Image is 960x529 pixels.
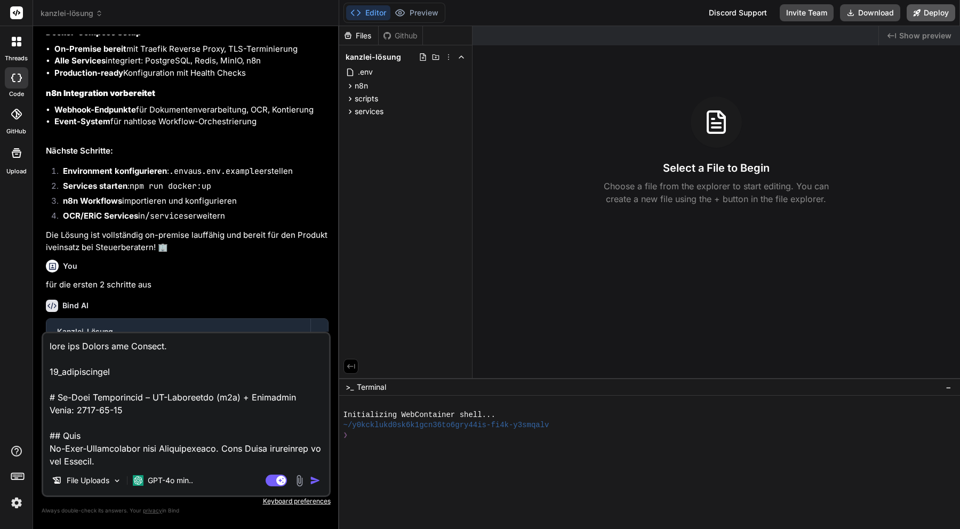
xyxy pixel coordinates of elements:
strong: OCR/ERiC Services [63,211,138,221]
p: GPT-4o min.. [148,475,193,486]
p: File Uploads [67,475,109,486]
li: : [54,180,329,195]
span: privacy [143,507,162,514]
h6: Bind AI [62,300,89,311]
p: Choose a file from the explorer to start editing. You can create a new file using the + button in... [597,180,836,205]
button: Download [840,4,900,21]
span: ❯ [343,430,348,440]
li: Konfiguration mit Health Checks [54,67,329,79]
label: code [9,90,24,99]
code: /services [145,211,188,221]
strong: n8n Workflows [63,196,122,206]
span: .env [357,66,374,78]
code: npm run docker:up [130,181,211,191]
strong: n8n Integration vorbereitet [46,88,155,98]
span: ~/y0kcklukd0sk6k1gcn36to6gry44is-fi4k-y3smqalv [343,420,549,430]
span: kanzlei-lösung [41,8,103,19]
img: Pick Models [113,476,122,485]
img: GPT-4o mini [133,475,143,486]
img: settings [7,494,26,512]
li: : aus erstellen [54,165,329,180]
span: − [946,382,951,392]
img: attachment [293,475,306,487]
button: Deploy [907,4,955,21]
li: importieren und konfigurieren [54,195,329,210]
h3: Select a File to Begin [663,161,770,175]
span: scripts [355,93,378,104]
button: Preview [390,5,443,20]
span: services [355,106,383,117]
button: Editor [346,5,390,20]
p: Keyboard preferences [42,497,331,506]
strong: Services starten [63,181,127,191]
h6: You [63,261,77,271]
span: >_ [346,382,354,392]
li: für Dokumentenverarbeitung, OCR, Kontierung [54,104,329,116]
span: Show preview [899,30,951,41]
span: Terminal [357,382,386,392]
span: Initializing WebContainer shell... [343,410,495,420]
strong: Production-ready [54,68,123,78]
button: Kanzlei-LösungClick to open Workbench [46,319,310,354]
textarea: lore ips Dolors ame Consect. 19_adipiscingel # Se-Doei Temporincid – UT-Laboreetdo (m2a) + Enimad... [43,333,329,466]
h2: Nächste Schritte: [46,145,329,157]
div: Discord Support [702,4,773,21]
li: für nahtlose Workflow-Orchestrierung [54,116,329,128]
button: Invite Team [780,4,834,21]
p: für die ersten 2 schritte aus [46,279,329,291]
div: Github [379,30,422,41]
span: n8n [355,81,368,91]
code: .env.example [202,166,259,177]
strong: Environment konfigurieren [63,166,167,176]
label: threads [5,54,28,63]
li: mit Traefik Reverse Proxy, TLS-Terminierung [54,43,329,55]
div: Kanzlei-Lösung [57,326,300,337]
strong: Alle Services [54,55,106,66]
label: Upload [6,167,27,176]
div: Files [339,30,378,41]
span: kanzlei-lösung [346,52,401,62]
img: icon [310,475,321,486]
li: integriert: PostgreSQL, Redis, MinIO, n8n [54,55,329,67]
p: Always double-check its answers. Your in Bind [42,506,331,516]
button: − [943,379,954,396]
p: Die Lösung ist vollständig on-premise lauffähig und bereit für den Produktiveinsatz bei Steuerber... [46,229,329,253]
strong: Webhook-Endpunkte [54,105,136,115]
label: GitHub [6,127,26,136]
strong: Event-System [54,116,110,126]
code: .env [169,166,188,177]
li: in erweitern [54,210,329,225]
strong: On-Premise bereit [54,44,126,54]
